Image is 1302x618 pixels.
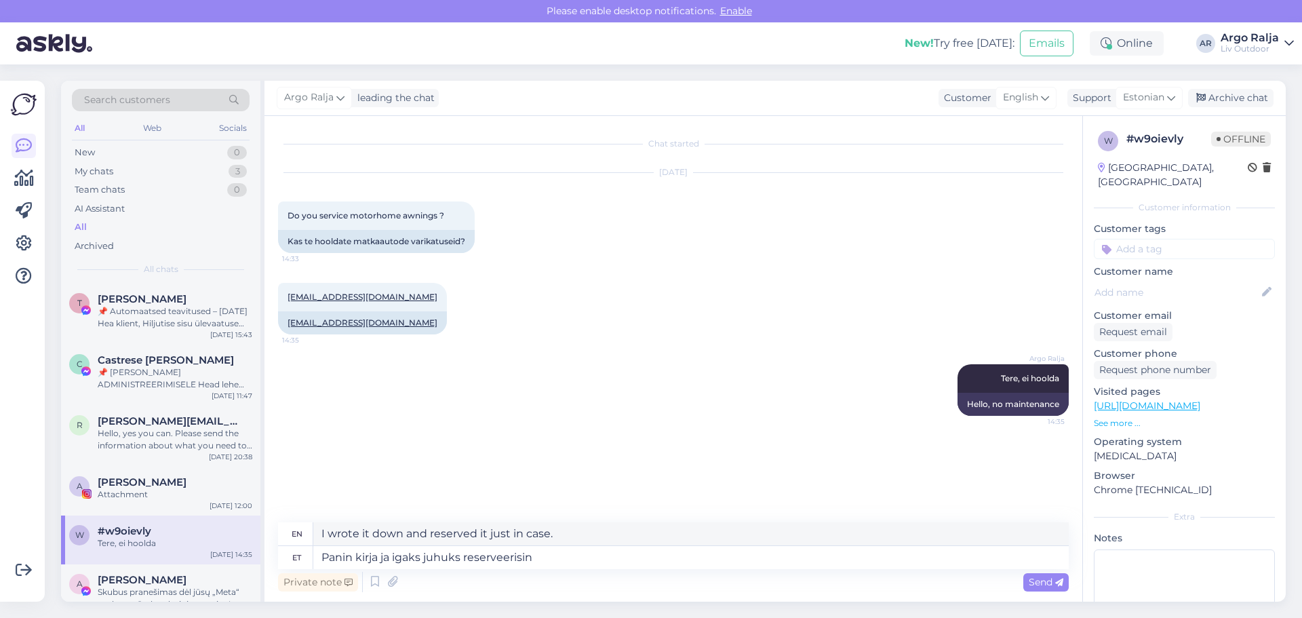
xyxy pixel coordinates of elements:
[98,293,186,305] span: Tống Nguyệt
[716,5,756,17] span: Enable
[278,138,1069,150] div: Chat started
[288,292,437,302] a: [EMAIL_ADDRESS][DOMAIN_NAME]
[98,574,186,586] span: Antonella Capone
[282,335,333,345] span: 14:35
[278,166,1069,178] div: [DATE]
[278,573,358,592] div: Private note
[1094,483,1275,497] p: Chrome [TECHNICAL_ID]
[1029,576,1063,588] span: Send
[1221,33,1279,43] div: Argo Ralja
[1104,136,1113,146] span: w
[939,91,991,105] div: Customer
[1014,353,1065,364] span: Argo Ralja
[77,359,83,369] span: C
[1094,469,1275,483] p: Browser
[75,202,125,216] div: AI Assistant
[1188,89,1274,107] div: Archive chat
[98,586,252,611] div: Skubus pranešimas dėl jūsų „Meta“ paskyros Gerb. administratoriau! Nusprendėme visam laikui ištri...
[77,298,82,308] span: T
[1094,347,1275,361] p: Customer phone
[1098,161,1248,189] div: [GEOGRAPHIC_DATA], [GEOGRAPHIC_DATA]
[1094,239,1275,259] input: Add a tag
[905,37,934,50] b: New!
[227,183,247,197] div: 0
[1094,511,1275,523] div: Extra
[288,317,437,328] a: [EMAIL_ADDRESS][DOMAIN_NAME]
[75,183,125,197] div: Team chats
[1094,285,1259,300] input: Add name
[75,165,113,178] div: My chats
[77,481,83,491] span: A
[140,119,164,137] div: Web
[227,146,247,159] div: 0
[229,165,247,178] div: 3
[1094,531,1275,545] p: Notes
[1123,90,1164,105] span: Estonian
[1126,131,1211,147] div: # w9oievly
[75,220,87,234] div: All
[77,420,83,430] span: r
[1094,435,1275,449] p: Operating system
[278,230,475,253] div: Kas te hooldate matkaautode varikatuseid?
[1221,33,1294,54] a: Argo RaljaLiv Outdoor
[98,305,252,330] div: 📌 Automaatsed teavitused – [DATE] Hea klient, Hiljutise sisu ülevaatuse käigus märkasime teie leh...
[11,92,37,117] img: Askly Logo
[905,35,1014,52] div: Try free [DATE]:
[1067,91,1111,105] div: Support
[1094,417,1275,429] p: See more ...
[1094,400,1200,412] a: [URL][DOMAIN_NAME]
[98,525,151,537] span: #w9oievly
[210,549,252,560] div: [DATE] 14:35
[210,330,252,340] div: [DATE] 15:43
[1196,34,1215,53] div: AR
[84,93,170,107] span: Search customers
[1014,417,1065,427] span: 14:35
[292,546,301,569] div: et
[1020,31,1073,56] button: Emails
[98,537,252,549] div: Tere, ei hoolda
[98,366,252,391] div: 📌 [PERSON_NAME] ADMINISTREERIMISELE Head lehe administraatorid Regulaarse ülevaatuse ja hindamise...
[1094,201,1275,214] div: Customer information
[209,452,252,462] div: [DATE] 20:38
[98,427,252,452] div: Hello, yes you can. Please send the information about what you need to [EMAIL_ADDRESS][DOMAIN_NAME]
[1094,309,1275,323] p: Customer email
[77,579,83,589] span: A
[1003,90,1038,105] span: English
[1094,222,1275,236] p: Customer tags
[1094,449,1275,463] p: [MEDICAL_DATA]
[352,91,435,105] div: leading the chat
[1211,132,1271,147] span: Offline
[292,522,302,545] div: en
[1094,265,1275,279] p: Customer name
[1090,31,1164,56] div: Online
[212,391,252,401] div: [DATE] 11:47
[1001,373,1059,383] span: Tere, ei hoolda
[313,522,1069,545] textarea: I wrote it down and reserved it just in case.
[1094,385,1275,399] p: Visited pages
[98,476,186,488] span: Altaha Hamid
[75,530,84,540] span: w
[313,546,1069,569] textarea: Panin kirja ja igaks juhuks reserveerisin
[75,239,114,253] div: Archived
[98,488,252,501] div: Attachment
[1221,43,1279,54] div: Liv Outdoor
[98,354,234,366] span: Castrese Ippolito
[958,393,1069,416] div: Hello, no maintenance
[75,146,95,159] div: New
[284,90,334,105] span: Argo Ralja
[216,119,250,137] div: Socials
[144,263,178,275] span: All chats
[1094,361,1217,379] div: Request phone number
[72,119,87,137] div: All
[282,254,333,264] span: 14:33
[98,415,239,427] span: robert@procom.no
[210,501,252,511] div: [DATE] 12:00
[288,210,444,220] span: Do you service motorhome awnings ?
[1094,323,1172,341] div: Request email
